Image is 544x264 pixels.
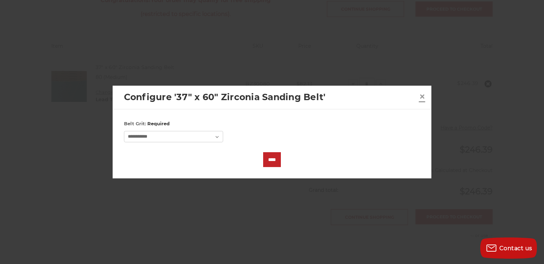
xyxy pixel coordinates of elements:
button: Contact us [480,237,537,259]
a: Close [416,91,428,102]
small: Required [147,121,170,126]
h2: Configure '37" x 60" Zirconia Sanding Belt' [124,91,416,104]
label: Belt Grit: [124,120,420,127]
span: × [419,90,425,103]
span: Contact us [499,245,532,252]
